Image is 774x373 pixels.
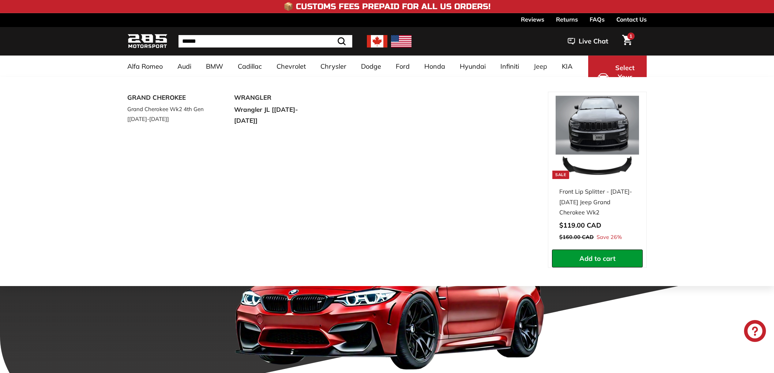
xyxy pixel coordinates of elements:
[559,221,601,229] span: $119.00 CAD
[234,92,320,104] a: WRANGLER
[526,56,555,77] a: Jeep
[199,56,230,77] a: BMW
[283,2,491,11] h4: 📦 Customs Fees Prepaid for All US Orders!
[552,92,643,250] a: Sale Front Lip Splitter - [DATE]-[DATE] Jeep Grand Cherokee Wk2 Save 26%
[558,32,618,50] button: Live Chat
[559,186,635,218] div: Front Lip Splitter - [DATE]-[DATE] Jeep Grand Cherokee Wk2
[559,234,594,240] span: $160.00 CAD
[234,104,320,127] a: Wrangler JL [[DATE]-[DATE]]
[354,56,388,77] a: Dodge
[612,63,637,91] span: Select Your Vehicle
[555,56,580,77] a: KIA
[552,171,569,179] div: Sale
[579,37,608,46] span: Live Chat
[127,104,214,124] a: Grand Cherokee Wk2 4th Gen [[DATE]-[DATE]]
[127,33,168,50] img: Logo_285_Motorsport_areodynamics_components
[579,254,616,263] span: Add to cart
[388,56,417,77] a: Ford
[127,92,214,104] a: GRAND CHEROKEE
[313,56,354,77] a: Chrysler
[452,56,493,77] a: Hyundai
[618,29,636,54] a: Cart
[417,56,452,77] a: Honda
[552,250,643,268] button: Add to cart
[590,13,605,26] a: FAQs
[269,56,313,77] a: Chevrolet
[493,56,526,77] a: Infiniti
[616,13,647,26] a: Contact Us
[521,13,544,26] a: Reviews
[170,56,199,77] a: Audi
[179,35,352,47] input: Search
[556,13,578,26] a: Returns
[230,56,269,77] a: Cadillac
[630,33,632,39] span: 1
[742,320,768,344] inbox-online-store-chat: Shopify online store chat
[120,56,170,77] a: Alfa Romeo
[597,233,622,242] span: Save 26%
